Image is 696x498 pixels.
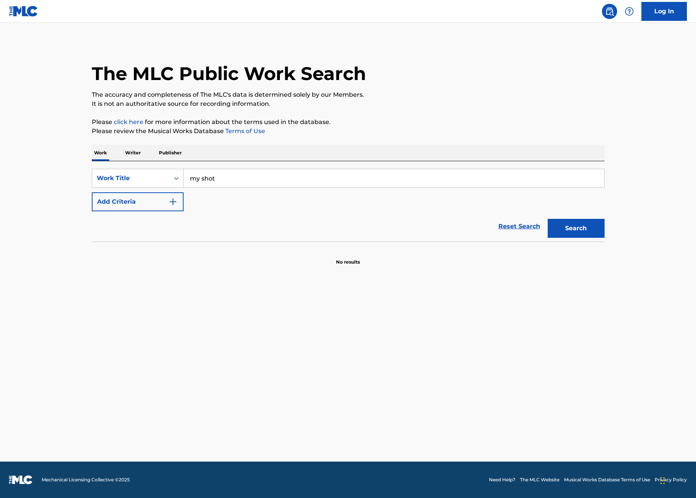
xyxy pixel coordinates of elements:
p: It is not an authoritative source for recording information. [92,99,605,108]
div: Help [622,4,637,19]
img: logo [9,475,33,484]
a: Musical Works Database Terms of Use [564,476,650,483]
a: Public Search [602,4,617,19]
img: help [625,7,634,16]
p: No results [336,250,360,265]
p: Please for more information about the terms used in the database. [92,118,605,127]
div: Drag [660,469,665,492]
iframe: Chat Widget [658,462,696,498]
img: 9d2ae6d4665cec9f34b9.svg [168,197,178,206]
p: Work [92,145,109,161]
div: Work Title [97,174,165,183]
h1: The MLC Public Work Search [92,62,366,85]
a: Reset Search [495,218,544,235]
img: search [605,7,614,16]
a: The MLC Website [520,476,559,483]
a: click here [114,118,143,126]
p: Please review the Musical Works Database [92,127,605,136]
a: Need Help? [489,476,515,483]
p: The accuracy and completeness of The MLC's data is determined solely by our Members. [92,90,605,99]
form: Search Form [92,169,605,242]
span: Mechanical Licensing Collective © 2025 [42,476,130,483]
button: Add Criteria [92,192,184,211]
p: Publisher [157,145,184,161]
a: Privacy Policy [655,476,687,483]
a: Terms of Use [224,127,265,135]
p: Writer [123,145,143,161]
a: Log In [641,2,687,21]
button: Search [548,219,605,238]
img: MLC Logo [9,6,38,17]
